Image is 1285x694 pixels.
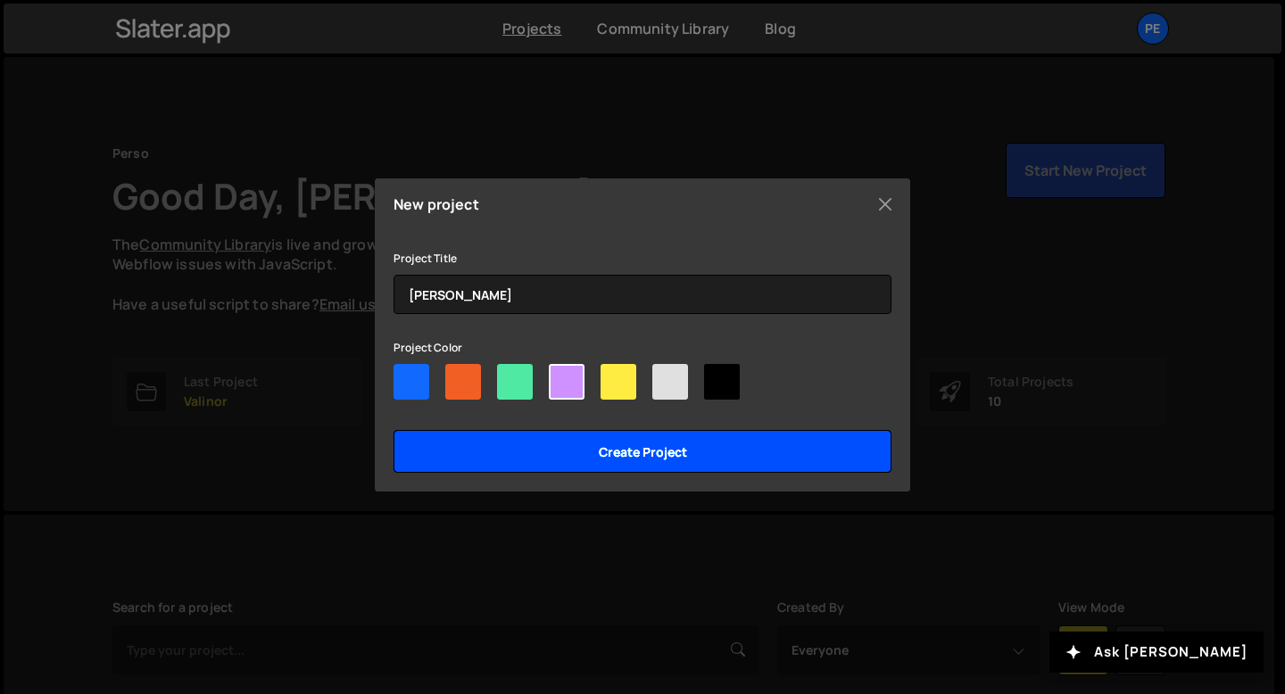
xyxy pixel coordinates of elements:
[394,275,891,314] input: Project name
[1049,632,1264,673] button: Ask [PERSON_NAME]
[394,430,891,473] input: Create project
[872,191,899,218] button: Close
[394,339,462,357] label: Project Color
[394,197,479,211] h5: New project
[394,250,457,268] label: Project Title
